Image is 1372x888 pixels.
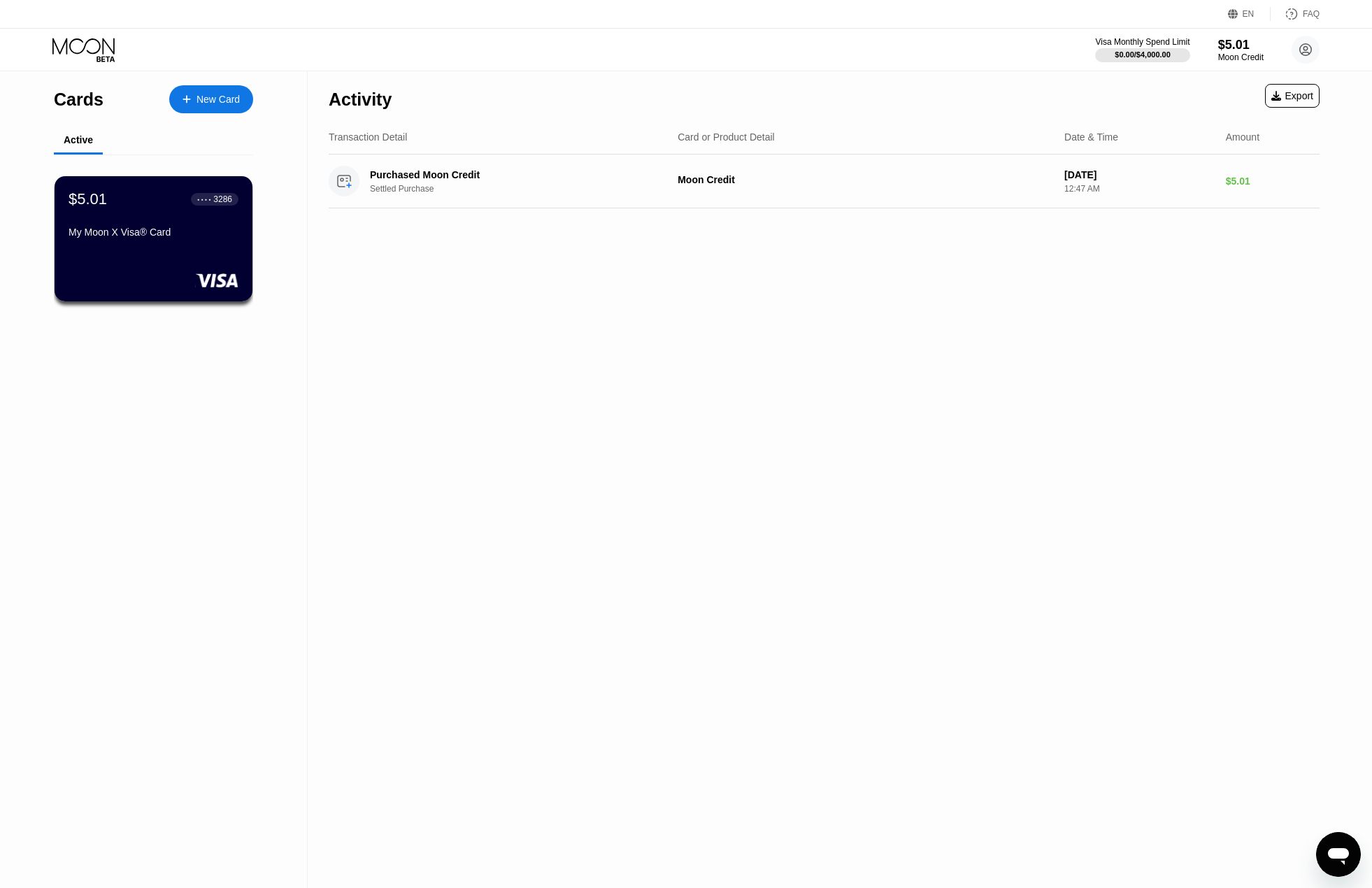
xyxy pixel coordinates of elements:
div: [DATE] [1064,169,1215,180]
div: Visa Monthly Spend Limit [1095,37,1189,47]
div: EN [1243,9,1255,19]
div: EN [1228,7,1271,21]
div: Purchased Moon Credit [370,169,652,180]
div: Transaction Detail [329,131,407,143]
div: $5.01 [1218,38,1264,52]
div: New Card [169,85,253,113]
div: Moon Credit [1218,52,1264,62]
div: 3286 [213,194,232,204]
iframe: Кнопка запуска окна обмена сообщениями [1316,832,1361,877]
div: 12:47 AM [1064,184,1215,194]
div: FAQ [1271,7,1320,21]
div: My Moon X Visa® Card [69,227,238,238]
div: Cards [54,89,103,110]
div: Card or Product Detail [678,131,775,143]
div: Export [1271,90,1313,101]
div: ● ● ● ● [197,197,211,201]
div: Purchased Moon CreditSettled PurchaseMoon Credit[DATE]12:47 AM$5.01 [329,155,1320,208]
div: Date & Time [1064,131,1118,143]
div: $0.00 / $4,000.00 [1115,50,1171,59]
div: Settled Purchase [370,184,674,194]
div: Active [64,134,93,145]
div: Moon Credit [678,174,1053,185]
div: $5.01Moon Credit [1218,38,1264,62]
div: Amount [1226,131,1259,143]
div: New Card [196,94,240,106]
div: Activity [329,89,392,110]
div: FAQ [1303,9,1320,19]
div: $5.01 [69,190,107,208]
div: $5.01 [1226,176,1320,187]
div: Export [1265,84,1320,108]
div: Visa Monthly Spend Limit$0.00/$4,000.00 [1095,37,1189,62]
div: $5.01● ● ● ●3286My Moon X Visa® Card [55,176,252,301]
